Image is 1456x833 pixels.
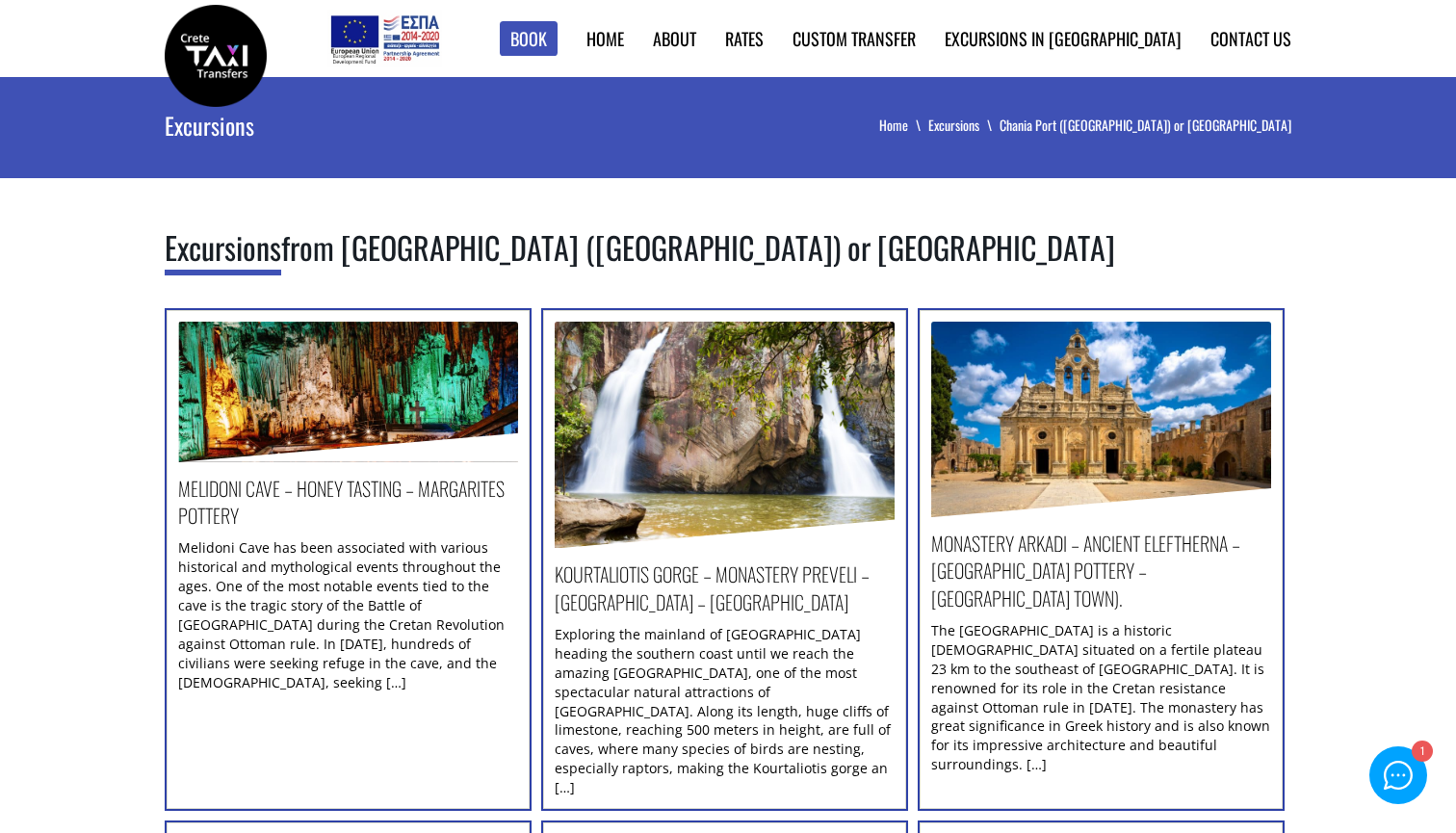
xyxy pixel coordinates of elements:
[945,26,1182,51] a: Excursions in [GEOGRAPHIC_DATA]
[1411,742,1431,763] div: 1
[178,475,518,539] h2: Melidoni cave – Honey tasting – Margarites pottery
[555,778,895,796] a: Kourtaliotis Gorge – Monastery Preveli – [GEOGRAPHIC_DATA] – [GEOGRAPHIC_DATA]Exploring the mainl...
[165,222,1291,299] h2: from [GEOGRAPHIC_DATA] ([GEOGRAPHIC_DATA]) or [GEOGRAPHIC_DATA]
[928,115,1000,135] a: Excursions
[165,224,281,275] span: Excursions
[1210,26,1291,51] a: Contact us
[327,10,442,67] img: e-bannersEUERDF180X90.jpg
[178,538,518,691] div: Melidoni Cave has been associated with various historical and mythological events throughout the ...
[165,77,366,173] h1: Excursions
[165,5,267,107] img: Crete Taxi Transfers | Excursions | Crete Taxi Transfers
[165,43,267,64] a: Crete Taxi Transfers | Excursions | Crete Taxi Transfers
[178,673,518,691] a: Melidoni cave – Honey tasting – Margarites potteryMelidoni Cave has been associated with various ...
[555,625,895,797] div: Exploring the mainland of [GEOGRAPHIC_DATA] heading the southern coast until we reach the amazing...
[653,26,696,51] a: About
[586,26,624,51] a: Home
[931,755,1271,773] a: Monastery Arkadi – Ancient Eleftherna – [GEOGRAPHIC_DATA] pottery – [GEOGRAPHIC_DATA] town).The [...
[931,621,1271,774] div: The [GEOGRAPHIC_DATA] is a historic [DEMOGRAPHIC_DATA] situated on a fertile plateau 23 km to the...
[725,26,764,51] a: Rates
[793,26,916,51] a: Custom Transfer
[555,560,895,625] h2: Kourtaliotis Gorge – Monastery Preveli – [GEOGRAPHIC_DATA] – [GEOGRAPHIC_DATA]
[500,21,558,57] a: Book
[931,530,1271,621] h2: Monastery Arkadi – Ancient Eleftherna – [GEOGRAPHIC_DATA] pottery – [GEOGRAPHIC_DATA] town).
[879,115,928,135] a: Home
[1000,116,1291,135] li: Chania Port ([GEOGRAPHIC_DATA]) or [GEOGRAPHIC_DATA]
